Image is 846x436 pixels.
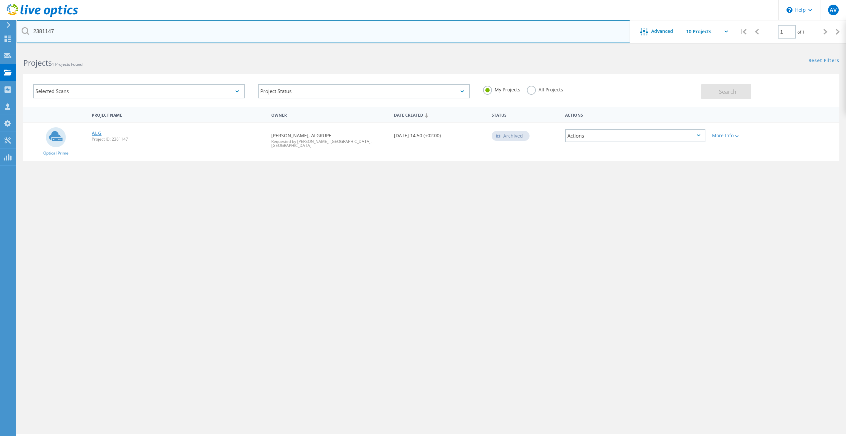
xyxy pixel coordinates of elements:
[391,108,489,121] div: Date Created
[17,20,630,43] input: Search projects by name, owner, ID, company, etc
[527,86,563,92] label: All Projects
[565,129,705,142] div: Actions
[736,20,750,44] div: |
[23,57,52,68] b: Projects
[719,88,736,95] span: Search
[651,29,673,34] span: Advanced
[33,84,245,98] div: Selected Scans
[43,151,68,155] span: Optical Prime
[712,133,771,138] div: More Info
[52,61,82,67] span: 1 Projects Found
[786,7,792,13] svg: \n
[268,123,390,154] div: [PERSON_NAME], ALGRUPE
[88,108,268,121] div: Project Name
[832,20,846,44] div: |
[483,86,520,92] label: My Projects
[391,123,489,145] div: [DATE] 14:50 (+02:00)
[268,108,390,121] div: Owner
[797,29,804,35] span: of 1
[562,108,709,121] div: Actions
[808,58,839,64] a: Reset Filters
[488,108,562,121] div: Status
[7,14,78,19] a: Live Optics Dashboard
[92,131,101,136] a: ALG
[492,131,530,141] div: Archived
[830,7,837,13] span: AV
[271,140,387,148] span: Requested by [PERSON_NAME], [GEOGRAPHIC_DATA], [GEOGRAPHIC_DATA]
[701,84,751,99] button: Search
[92,137,265,141] span: Project ID: 2381147
[258,84,469,98] div: Project Status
